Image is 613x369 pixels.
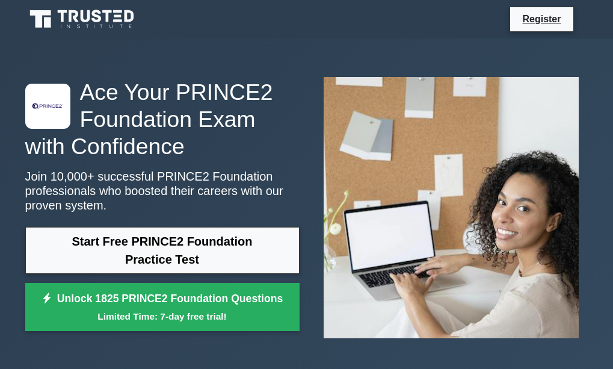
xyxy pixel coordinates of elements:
p: Join 10,000+ successful PRINCE2 Foundation professionals who boosted their careers with our prove... [25,169,300,212]
a: Register [515,11,568,26]
h1: Ace Your PRINCE2 Foundation Exam with Confidence [25,79,300,160]
a: Unlock 1825 PRINCE2 Foundation QuestionsLimited Time: 7-day free trial! [25,283,300,331]
a: Start Free PRINCE2 Foundation Practice Test [25,227,300,274]
small: Limited Time: 7-day free trial! [40,309,285,323]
